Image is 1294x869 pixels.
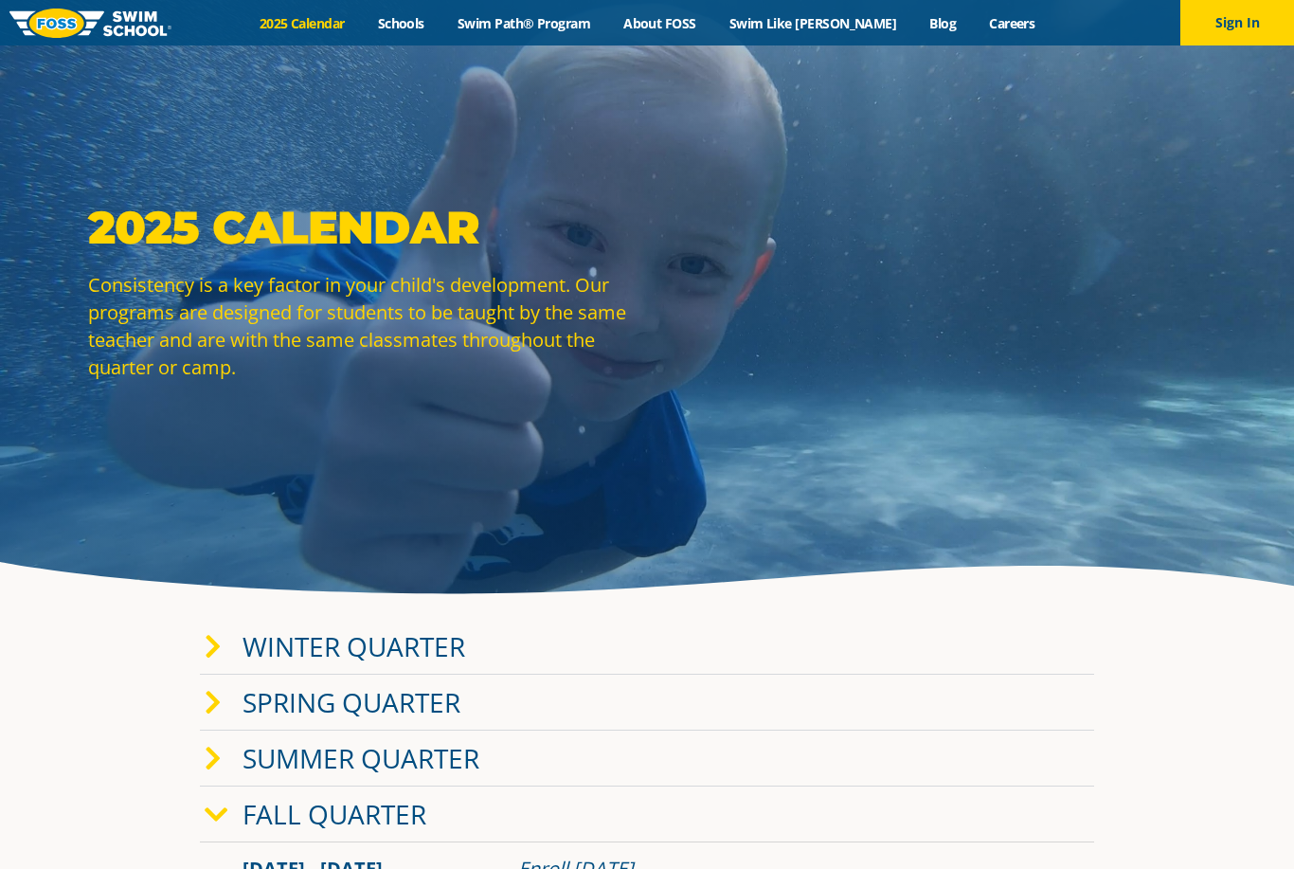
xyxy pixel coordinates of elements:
a: Schools [361,14,440,32]
a: Spring Quarter [243,684,460,720]
strong: 2025 Calendar [88,200,479,255]
a: 2025 Calendar [243,14,361,32]
a: About FOSS [607,14,713,32]
a: Swim Like [PERSON_NAME] [712,14,913,32]
p: Consistency is a key factor in your child's development. Our programs are designed for students t... [88,271,638,381]
a: Fall Quarter [243,796,426,832]
a: Careers [973,14,1051,32]
a: Summer Quarter [243,740,479,776]
a: Blog [913,14,973,32]
a: Swim Path® Program [440,14,606,32]
a: Winter Quarter [243,628,465,664]
img: FOSS Swim School Logo [9,9,171,38]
